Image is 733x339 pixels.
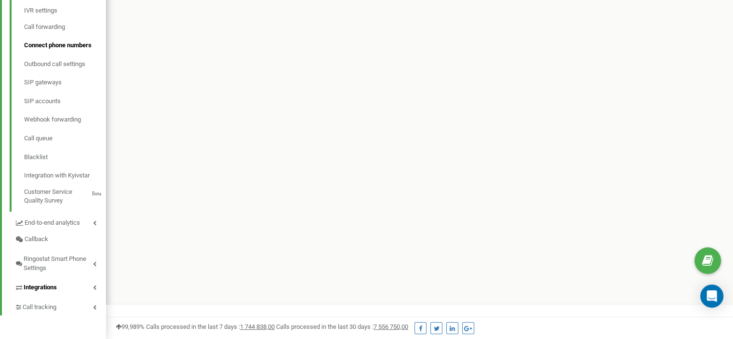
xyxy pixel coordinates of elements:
span: Call tracking [23,303,56,312]
span: Ringostat Smart Phone Settings [24,255,93,272]
a: Integration with Kyivstar [24,166,106,185]
a: Call tracking [14,296,106,316]
span: Integrations [24,283,57,292]
a: IVR settings [24,6,106,18]
a: Webhook forwarding [24,110,106,129]
a: Customer Service Quality SurveyBeta [24,185,106,205]
span: Callback [25,235,48,244]
a: Connect phone numbers [24,36,106,55]
a: End-to-end analytics [14,212,106,231]
a: SIP accounts [24,92,106,111]
span: End-to-end analytics [25,218,80,228]
a: Outbound call settings [24,55,106,74]
div: Open Intercom Messenger [700,285,723,308]
a: Blacklist [24,148,106,167]
a: Callback [14,231,106,248]
a: Call forwarding [24,18,106,37]
a: Integrations [14,276,106,296]
a: SIP gateways [24,73,106,92]
a: Ringostat Smart Phone Settings [14,248,106,276]
a: Call queue [24,129,106,148]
